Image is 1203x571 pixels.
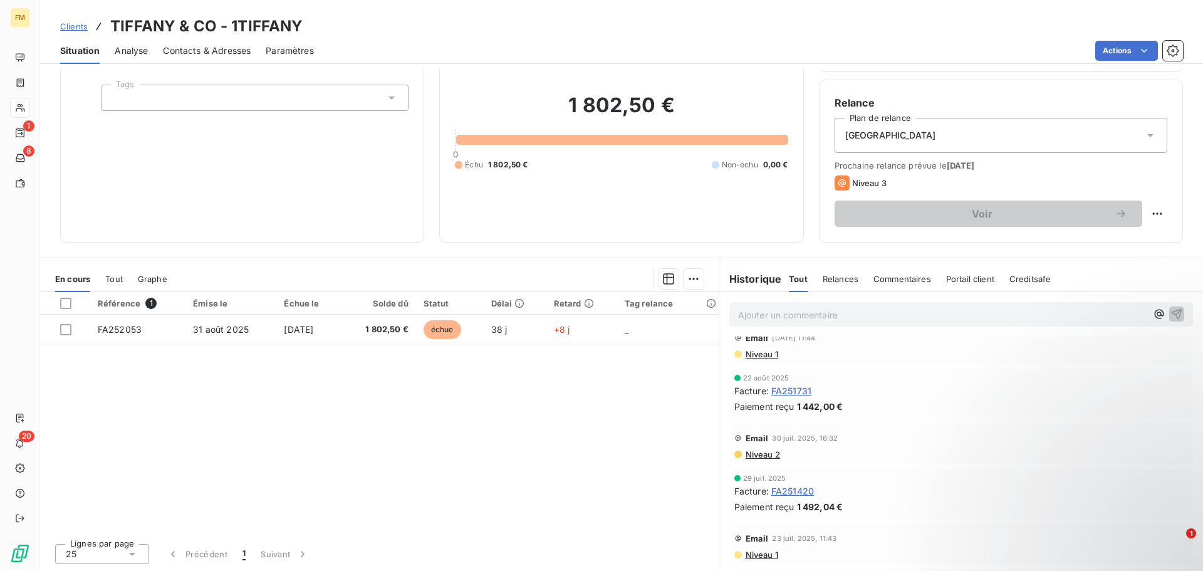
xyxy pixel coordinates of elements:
div: FM [10,8,30,28]
button: 1 [235,541,253,567]
span: Paiement reçu [734,400,794,413]
span: Relances [823,274,858,284]
input: Ajouter une valeur [112,92,122,103]
span: Facture : [734,384,769,397]
span: Facture : [734,485,769,498]
button: Actions [1095,41,1158,61]
span: 25 [66,548,76,560]
span: 1 802,50 € [349,323,409,336]
span: Contacts & Adresses [163,45,251,57]
span: _ [625,324,628,335]
span: 20 [19,431,34,442]
span: FA251731 [771,384,811,397]
span: Situation [60,45,100,57]
span: 31 août 2025 [193,324,249,335]
span: 1 442,00 € [797,400,843,413]
img: Logo LeanPay [10,543,30,563]
span: Analyse [115,45,148,57]
span: 1 492,04 € [797,500,843,513]
span: 29 juil. 2025 [743,474,786,482]
h6: Historique [719,271,782,286]
span: FA252053 [98,324,142,335]
div: Retard [554,298,610,308]
span: Clients [60,21,88,31]
span: Email [746,333,769,343]
span: 30 juil. 2025, 16:32 [772,434,838,442]
span: Niveau 1 [744,550,778,560]
span: 1 [145,298,157,309]
span: Tout [105,274,123,284]
button: Voir [835,201,1142,227]
span: Voir [850,209,1115,219]
span: 0,00 € [763,159,788,170]
span: Prochaine relance prévue le [835,160,1167,170]
div: Tag relance [625,298,711,308]
span: Paramètres [266,45,314,57]
span: Graphe [138,274,167,284]
iframe: Intercom live chat [1160,528,1190,558]
span: Niveau 3 [852,178,887,188]
span: Paiement reçu [734,500,794,513]
span: FA251420 [771,485,814,498]
div: Délai [491,298,539,308]
span: En cours [55,274,90,284]
h6: Relance [835,95,1167,110]
span: 38 j [491,324,508,335]
div: Émise le [193,298,269,308]
iframe: Intercom notifications message [952,449,1203,537]
div: Solde dû [349,298,409,308]
div: Échue le [284,298,333,308]
h3: TIFFANY & CO - 1TIFFANY [110,15,303,38]
button: Précédent [159,541,235,567]
span: 22 août 2025 [743,374,789,382]
span: Tout [789,274,808,284]
span: Email [746,533,769,543]
span: Niveau 2 [744,449,780,459]
span: Creditsafe [1009,274,1051,284]
span: 1 [242,548,246,560]
span: Email [746,433,769,443]
span: échue [424,320,461,339]
span: 0 [453,149,458,159]
span: 1 802,50 € [488,159,528,170]
span: [DATE] [947,160,975,170]
span: [GEOGRAPHIC_DATA] [845,129,936,142]
span: 8 [23,145,34,157]
span: [DATE] [284,324,313,335]
a: Clients [60,20,88,33]
span: Commentaires [873,274,931,284]
span: Échu [465,159,483,170]
span: Portail client [946,274,994,284]
span: Non-échu [722,159,758,170]
span: [DATE] 11:44 [772,334,815,342]
div: Statut [424,298,476,308]
span: 1 [1186,528,1196,538]
div: Référence [98,298,178,309]
button: Suivant [253,541,316,567]
span: +8 j [554,324,570,335]
span: 23 juil. 2025, 11:43 [772,535,836,542]
span: Niveau 1 [744,349,778,359]
h2: 1 802,50 € [455,93,788,130]
span: 1 [23,120,34,132]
